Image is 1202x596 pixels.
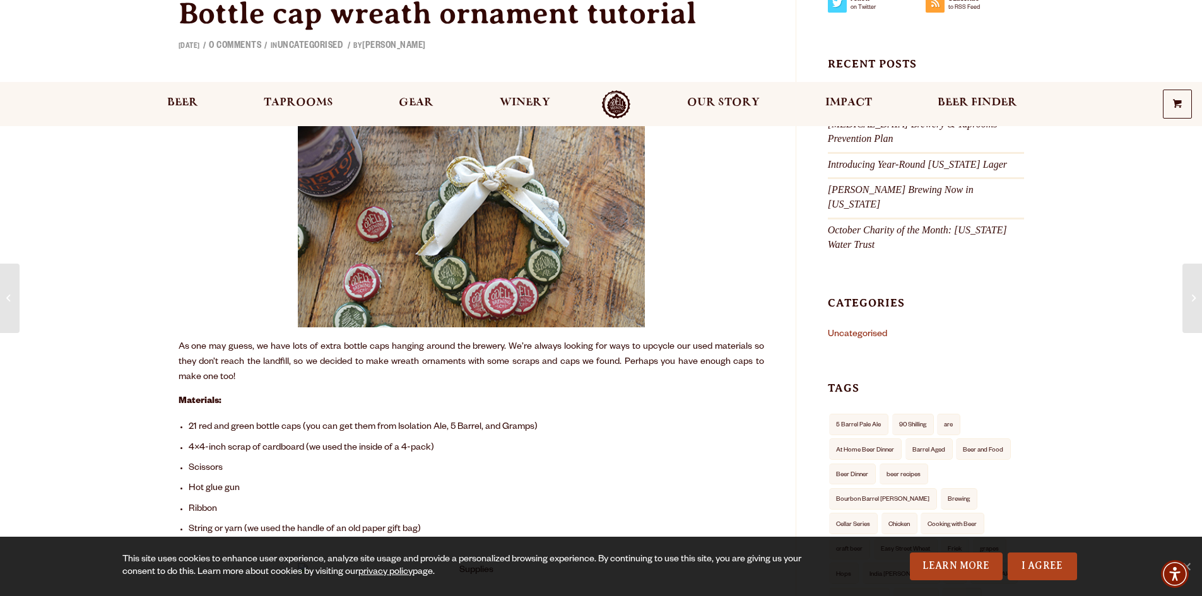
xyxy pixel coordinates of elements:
[189,438,754,459] li: 4×4-inch scrap of cardboard (we used the inside of a 4-pack)
[200,42,209,51] span: /
[592,90,640,119] a: Odell Home
[881,513,917,534] a: Chicken (2 items)
[179,43,200,51] time: [DATE]
[189,479,754,499] li: Hot glue gun
[828,381,1024,407] h3: Tags
[189,520,754,540] li: String or yarn (we used the handle of an old paper gift bag)
[910,552,1003,580] a: Learn More
[345,42,354,51] span: /
[828,225,1007,250] a: October Charity of the Month: [US_STATE] Water Trust
[492,90,558,119] a: Winery
[687,98,760,108] span: Our Story
[892,414,934,435] a: 90 Shilling (3 items)
[264,98,333,108] span: Taprooms
[921,513,984,534] a: Cooking with Beer (15 items)
[500,98,550,108] span: Winery
[828,296,1024,322] h3: Categories
[298,81,645,334] img: Step 4
[353,43,426,51] span: by
[828,159,1007,170] a: Introducing Year-Round [US_STATE] Lager
[938,98,1017,108] span: Beer Finder
[209,42,261,52] a: 0 Comments
[880,464,928,485] a: beer recipes (4 items)
[362,42,426,52] a: [PERSON_NAME]
[358,568,413,578] a: privacy policy
[828,330,887,340] a: Uncategorised
[261,42,271,51] span: /
[828,184,974,209] a: [PERSON_NAME] Brewing Now in [US_STATE]
[278,42,343,52] a: Uncategorised
[271,43,345,51] span: in
[937,414,960,435] a: are (10 items)
[829,488,937,510] a: Bourbon Barrel Stout (2 items)
[828,57,1024,83] h3: Recent Posts
[256,90,341,119] a: Taprooms
[1161,560,1189,588] div: Accessibility Menu
[829,438,902,460] a: At Home Beer Dinner (2 items)
[941,488,977,510] a: Brewing (8 items)
[159,90,206,119] a: Beer
[825,98,872,108] span: Impact
[122,554,806,579] div: This site uses cookies to enhance user experience, analyze site usage and provide a personalized ...
[189,418,754,438] li: 21 red and green bottle caps (you can get them from Isolation Ale, 5 Barrel, and Gramps)
[179,397,221,407] strong: Materials:
[189,500,754,520] li: Ribbon
[179,81,764,385] p: As one may guess, we have lots of extra bottle caps hanging around the brewery. We’re always look...
[679,90,768,119] a: Our Story
[956,438,1011,460] a: Beer and Food (6 items)
[829,513,878,534] a: Cellar Series (11 items)
[1008,552,1077,580] a: I Agree
[399,98,433,108] span: Gear
[391,90,442,119] a: Gear
[817,90,880,119] a: Impact
[926,3,1023,11] span: to RSS Feed
[828,3,926,11] span: on Twitter
[829,464,876,485] a: Beer Dinner (1 item)
[905,438,953,460] a: Barrel Aged (7 items)
[929,90,1025,119] a: Beer Finder
[829,414,888,435] a: 5 Barrel Pale Ale (2 items)
[189,459,754,479] li: Scissors
[167,98,198,108] span: Beer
